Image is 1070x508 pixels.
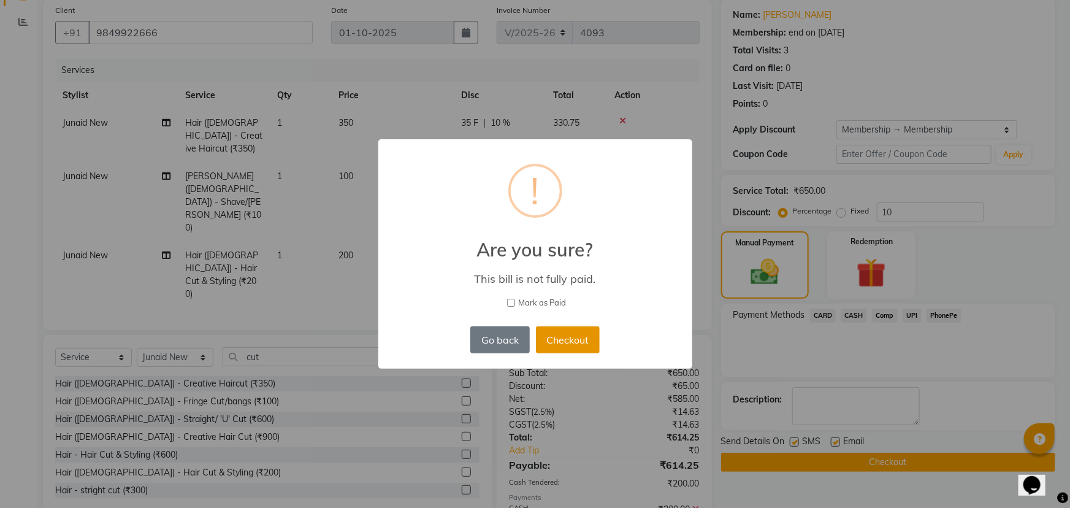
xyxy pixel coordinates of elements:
[1018,459,1058,496] iframe: chat widget
[396,272,674,286] div: This bill is not fully paid.
[518,297,566,309] span: Mark as Paid
[507,299,515,307] input: Mark as Paid
[378,224,692,261] h2: Are you sure?
[531,166,540,215] div: !
[470,326,529,353] button: Go back
[536,326,600,353] button: Checkout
